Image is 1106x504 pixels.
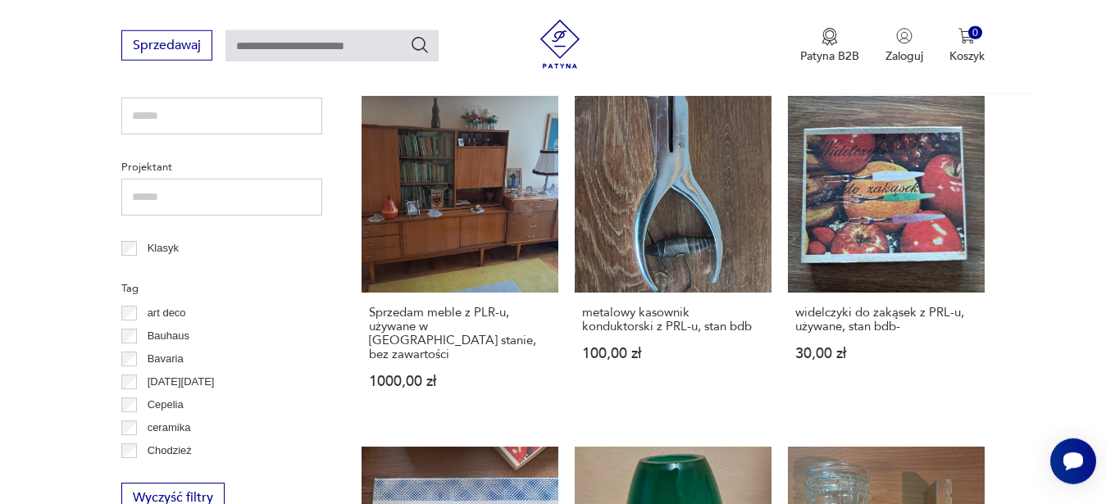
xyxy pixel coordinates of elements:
p: art deco [148,304,186,322]
p: Klasyk [148,239,179,257]
a: metalowy kasownik konduktorski z PRL-u, stan bdbmetalowy kasownik konduktorski z PRL-u, stan bdb1... [575,96,771,420]
p: Chodzież [148,442,192,460]
p: Tag [121,279,322,297]
p: Zaloguj [885,48,923,64]
div: 0 [968,26,982,40]
img: Ikonka użytkownika [896,28,913,44]
img: Patyna - sklep z meblami i dekoracjami vintage [535,20,585,69]
h3: widelczyki do zakąsek z PRL-u, używane, stan bdb- [795,306,977,334]
p: 30,00 zł [795,347,977,361]
p: Cepelia [148,396,184,414]
p: [DATE][DATE] [148,373,215,391]
h3: metalowy kasownik konduktorski z PRL-u, stan bdb [582,306,764,334]
button: Sprzedawaj [121,30,212,61]
h3: Sprzedam meble z PLR-u, używane w [GEOGRAPHIC_DATA] stanie, bez zawartości [369,306,551,361]
p: Projektant [121,158,322,176]
p: Koszyk [949,48,985,64]
button: Zaloguj [885,28,923,64]
p: Ćmielów [148,465,189,483]
p: Bavaria [148,350,184,368]
p: 1000,00 zł [369,375,551,388]
img: Ikona medalu [822,28,838,46]
p: Bauhaus [148,327,189,345]
button: Szukaj [410,35,430,55]
img: Ikona koszyka [958,28,975,44]
p: ceramika [148,419,191,437]
p: Patyna B2B [800,48,859,64]
p: 100,00 zł [582,347,764,361]
a: widelczyki do zakąsek z PRL-u, używane, stan bdb-widelczyki do zakąsek z PRL-u, używane, stan bdb... [788,96,985,420]
iframe: Smartsupp widget button [1050,438,1096,484]
button: 0Koszyk [949,28,985,64]
a: Ikona medaluPatyna B2B [800,28,859,64]
button: Patyna B2B [800,28,859,64]
a: Sprzedawaj [121,41,212,52]
a: Sprzedam meble z PLR-u, używane w dobrym stanie, bez zawartościSprzedam meble z PLR-u, używane w ... [362,96,558,420]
